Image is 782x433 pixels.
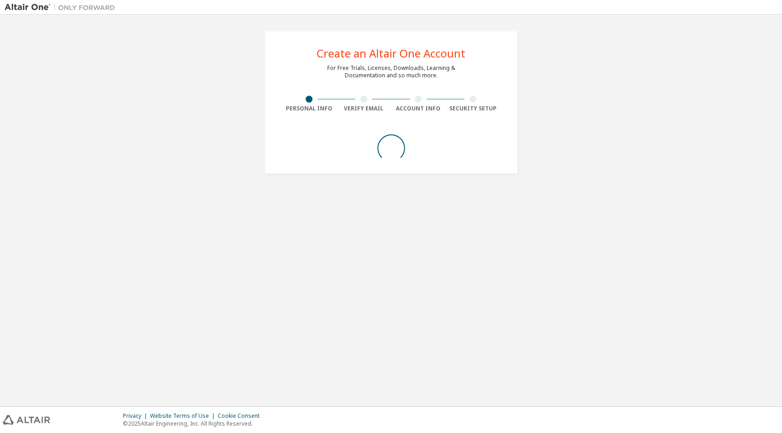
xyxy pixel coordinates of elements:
[5,3,120,12] img: Altair One
[150,412,218,420] div: Website Terms of Use
[3,415,50,425] img: altair_logo.svg
[327,64,455,79] div: For Free Trials, Licenses, Downloads, Learning & Documentation and so much more.
[446,105,500,112] div: Security Setup
[218,412,265,420] div: Cookie Consent
[317,48,465,59] div: Create an Altair One Account
[123,412,150,420] div: Privacy
[336,105,391,112] div: Verify Email
[282,105,337,112] div: Personal Info
[123,420,265,427] p: © 2025 Altair Engineering, Inc. All Rights Reserved.
[391,105,446,112] div: Account Info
